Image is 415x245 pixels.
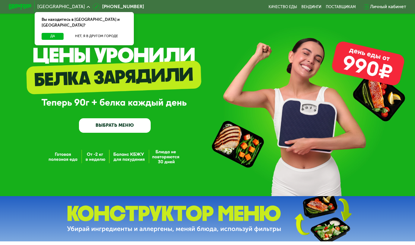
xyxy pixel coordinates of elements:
[35,12,134,33] div: Вы находитесь в [GEOGRAPHIC_DATA] и [GEOGRAPHIC_DATA]?
[301,5,321,9] a: Вендинги
[269,5,297,9] a: Качество еды
[37,5,85,9] span: [GEOGRAPHIC_DATA]
[42,33,64,40] button: Да
[326,5,356,9] div: поставщикам
[93,3,144,10] a: [PHONE_NUMBER]
[370,3,406,10] div: Личный кабинет
[66,33,127,40] button: Нет, я в другом городе
[79,118,151,133] a: ВЫБРАТЬ МЕНЮ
